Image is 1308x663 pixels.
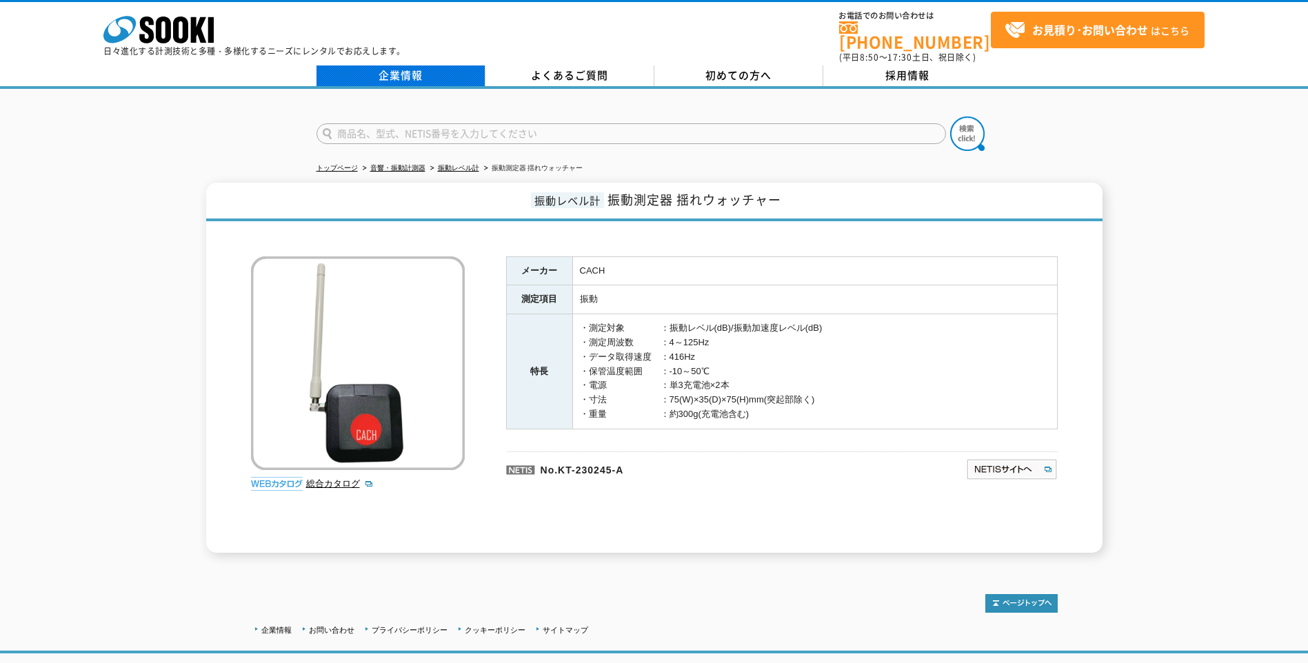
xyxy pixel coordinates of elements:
[438,164,479,172] a: 振動レベル計
[966,458,1058,480] img: NETISサイトへ
[607,190,781,209] span: 振動測定器 揺れウォッチャー
[372,626,447,634] a: プライバシーポリシー
[839,51,976,63] span: (平日 ～ 土日、祝日除く)
[506,314,572,429] th: 特長
[309,626,354,634] a: お問い合わせ
[506,451,833,484] p: No.KT-230245-A
[887,51,912,63] span: 17:30
[839,21,991,50] a: [PHONE_NUMBER]
[531,192,604,208] span: 振動レベル計
[572,285,1057,314] td: 振動
[316,65,485,86] a: 企業情報
[572,314,1057,429] td: ・測定対象 ：振動レベル(dB)/振動加速度レベル(dB) ・測定周波数 ：4～125Hz ・データ取得速度 ：416Hz ・保管温度範囲 ：-10～50℃ ・電源 ：単3充電池×2本 ・寸法 ...
[1005,20,1189,41] span: はこちら
[860,51,879,63] span: 8:50
[261,626,292,634] a: 企業情報
[316,123,946,144] input: 商品名、型式、NETIS番号を入力してください
[506,285,572,314] th: 測定項目
[950,116,985,151] img: btn_search.png
[251,477,303,491] img: webカタログ
[316,164,358,172] a: トップページ
[543,626,588,634] a: サイトマップ
[306,478,374,489] a: 総合カタログ
[1032,21,1148,38] strong: お見積り･お問い合わせ
[991,12,1205,48] a: お見積り･お問い合わせはこちら
[839,12,991,20] span: お電話でのお問い合わせは
[823,65,992,86] a: 採用情報
[485,65,654,86] a: よくあるご質問
[103,47,405,55] p: 日々進化する計測技術と多種・多様化するニーズにレンタルでお応えします。
[251,256,465,470] img: 振動測定器 揺れウォッチャー
[370,164,425,172] a: 音響・振動計測器
[572,256,1057,285] td: CACH
[705,68,772,83] span: 初めての方へ
[654,65,823,86] a: 初めての方へ
[465,626,525,634] a: クッキーポリシー
[506,256,572,285] th: メーカー
[481,161,583,176] li: 振動測定器 揺れウォッチャー
[985,594,1058,613] img: トップページへ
